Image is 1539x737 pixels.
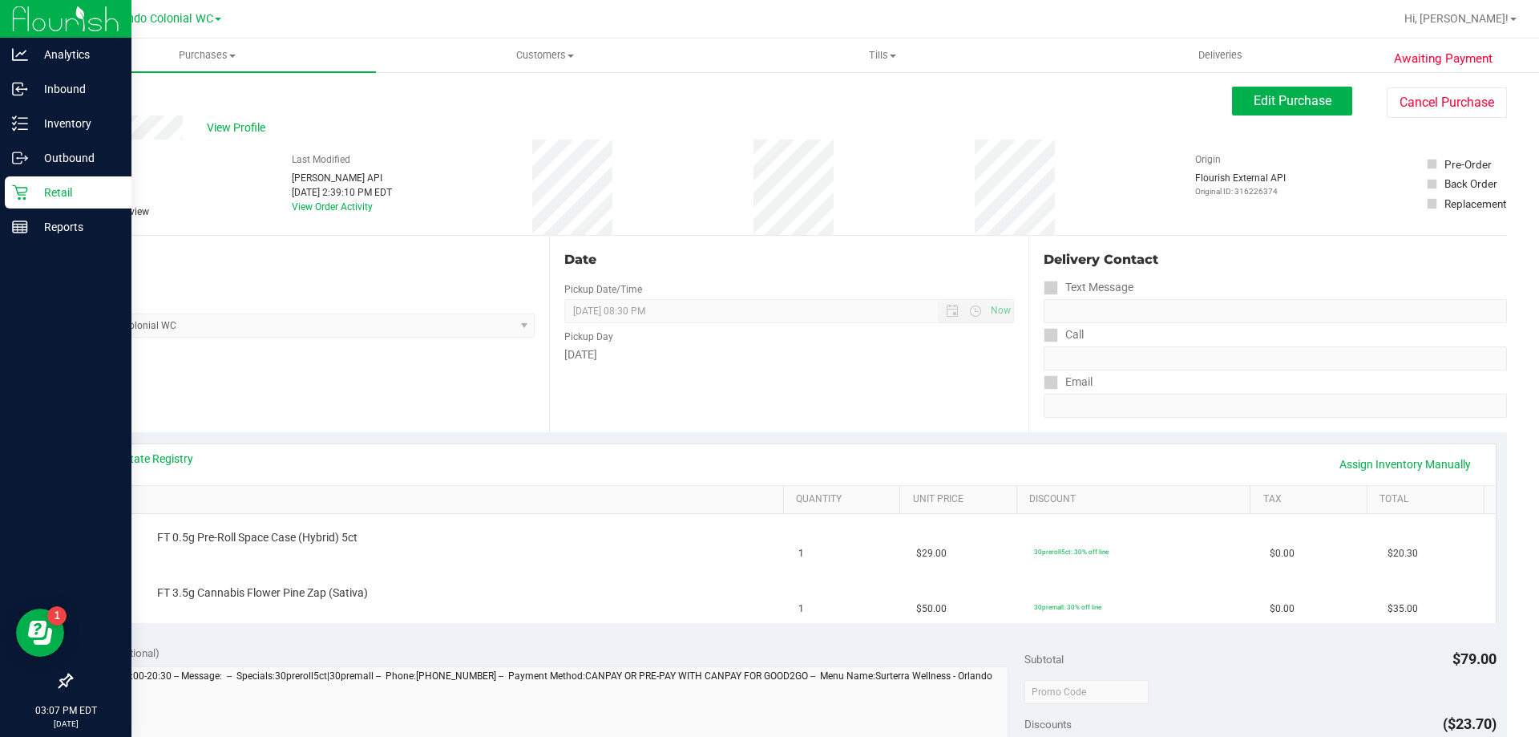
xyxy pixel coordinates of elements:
p: Inbound [28,79,124,99]
a: Tills [713,38,1051,72]
label: Pickup Date/Time [564,282,642,297]
iframe: Resource center unread badge [47,606,67,626]
a: Purchases [38,38,376,72]
button: Cancel Purchase [1387,87,1507,118]
div: Location [71,250,535,269]
a: SKU [95,493,777,506]
span: Purchases [38,48,376,63]
a: Deliveries [1052,38,1389,72]
input: Format: (999) 999-9999 [1044,346,1507,371]
div: Date [564,250,1013,269]
span: Subtotal [1024,653,1064,666]
label: Pickup Day [564,330,613,344]
span: Awaiting Payment [1394,50,1493,68]
p: Retail [28,183,124,202]
span: $20.30 [1388,546,1418,561]
a: Unit Price [913,493,1011,506]
div: Back Order [1444,176,1497,192]
input: Format: (999) 999-9999 [1044,299,1507,323]
div: Flourish External API [1195,171,1286,197]
a: Quantity [796,493,894,506]
span: Hi, [PERSON_NAME]! [1404,12,1509,25]
label: Origin [1195,152,1221,167]
span: 30preroll5ct: 30% off line [1034,548,1109,556]
a: Assign Inventory Manually [1329,451,1481,478]
p: Original ID: 316226374 [1195,185,1286,197]
p: [DATE] [7,718,124,730]
div: Pre-Order [1444,156,1492,172]
inline-svg: Inbound [12,81,28,97]
span: Edit Purchase [1254,93,1331,108]
a: Tax [1263,493,1361,506]
input: Promo Code [1024,680,1149,704]
span: Orlando Colonial WC [106,12,213,26]
inline-svg: Retail [12,184,28,200]
div: [DATE] 2:39:10 PM EDT [292,185,392,200]
span: Tills [714,48,1050,63]
label: Email [1044,371,1093,394]
span: FT 3.5g Cannabis Flower Pine Zap (Sativa) [157,585,368,601]
span: 1 [798,601,804,617]
div: Delivery Contact [1044,250,1507,269]
span: FT 0.5g Pre-Roll Space Case (Hybrid) 5ct [157,530,357,545]
inline-svg: Reports [12,219,28,235]
button: Edit Purchase [1232,87,1352,115]
iframe: Resource center [16,609,64,657]
span: $35.00 [1388,601,1418,617]
a: View State Registry [97,451,193,467]
a: View Order Activity [292,201,373,213]
p: Inventory [28,114,124,133]
span: $50.00 [916,601,947,617]
span: $79.00 [1452,650,1497,667]
span: 1 [798,546,804,561]
div: [PERSON_NAME] API [292,171,392,185]
label: Call [1044,323,1084,346]
p: Reports [28,217,124,237]
span: $29.00 [916,546,947,561]
div: Replacement [1444,196,1506,212]
p: 03:07 PM EDT [7,703,124,718]
p: Analytics [28,45,124,64]
inline-svg: Inventory [12,115,28,132]
inline-svg: Analytics [12,47,28,63]
span: View Profile [207,119,271,136]
a: Total [1379,493,1477,506]
a: Customers [376,38,713,72]
p: Outbound [28,148,124,168]
span: 30premall: 30% off line [1034,603,1101,611]
label: Last Modified [292,152,350,167]
span: ($23.70) [1443,715,1497,732]
span: $0.00 [1270,546,1295,561]
span: $0.00 [1270,601,1295,617]
inline-svg: Outbound [12,150,28,166]
span: Deliveries [1177,48,1264,63]
div: [DATE] [564,346,1013,363]
a: Discount [1029,493,1244,506]
span: Customers [377,48,713,63]
label: Text Message [1044,276,1133,299]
